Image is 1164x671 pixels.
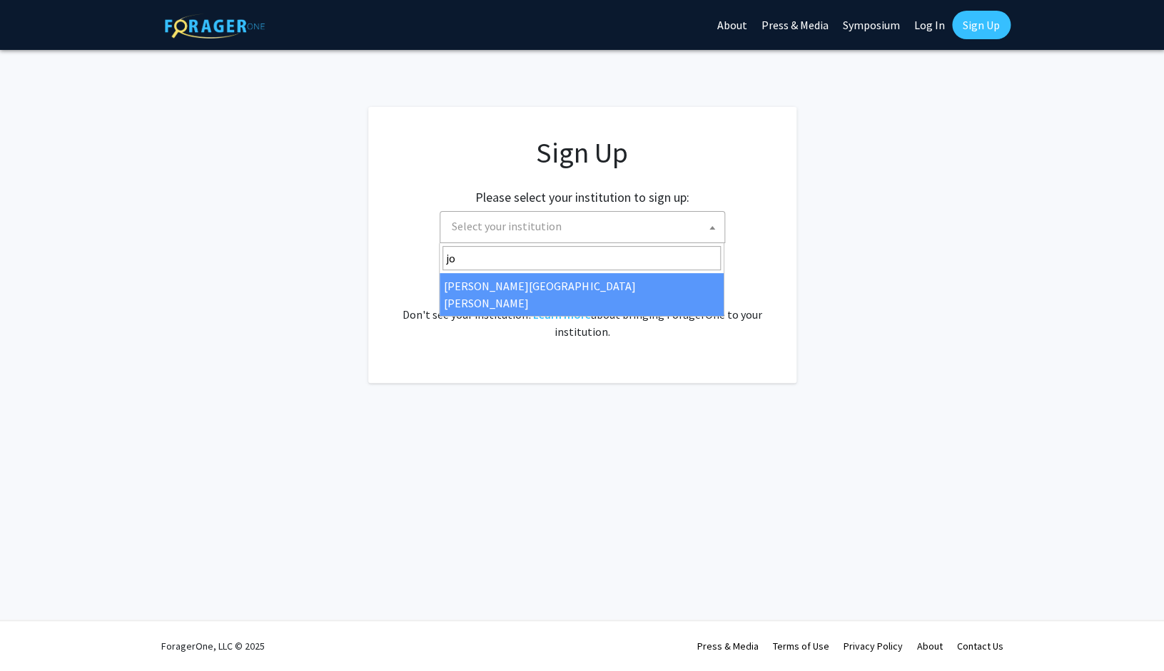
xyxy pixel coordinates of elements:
[844,640,903,652] a: Privacy Policy
[452,219,562,233] span: Select your institution
[442,246,721,270] input: Search
[917,640,943,652] a: About
[475,190,689,205] h2: Please select your institution to sign up:
[440,273,724,316] li: [PERSON_NAME][GEOGRAPHIC_DATA][PERSON_NAME]
[446,212,724,241] span: Select your institution
[773,640,829,652] a: Terms of Use
[11,607,61,660] iframe: Chat
[697,640,759,652] a: Press & Media
[397,135,768,170] h1: Sign Up
[440,211,725,243] span: Select your institution
[165,14,265,39] img: ForagerOne Logo
[161,621,265,671] div: ForagerOne, LLC © 2025
[397,272,768,340] div: Already have an account? . Don't see your institution? about bringing ForagerOne to your institut...
[957,640,1003,652] a: Contact Us
[533,307,591,322] a: Learn more about bringing ForagerOne to your institution
[952,11,1011,39] a: Sign Up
